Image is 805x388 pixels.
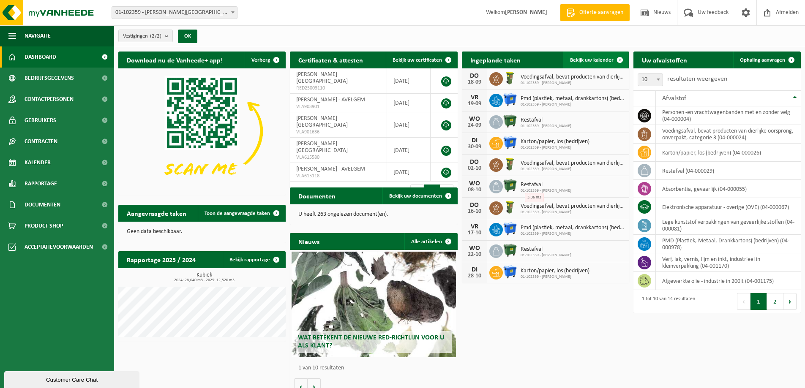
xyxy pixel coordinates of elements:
span: Verberg [251,57,270,63]
div: 19-09 [466,101,483,107]
h2: Certificaten & attesten [290,52,371,68]
span: Karton/papier, los (bedrijven) [521,138,589,145]
span: Pmd (plastiek, metaal, drankkartons) (bedrijven) [521,225,625,231]
td: lege kunststof verpakkingen van gevaarlijke stoffen (04-000081) [656,216,801,235]
span: VLA901636 [296,129,380,136]
div: VR [466,94,483,101]
span: Bekijk uw kalender [570,57,614,63]
span: Voedingsafval, bevat producten van dierlijke oorsprong, onverpakt, categorie 3 [521,160,625,167]
span: RED25003110 [296,85,380,92]
span: Restafval [521,246,571,253]
span: [PERSON_NAME] - AVELGEM [296,97,365,103]
div: 28-10 [466,273,483,279]
a: Ophaling aanvragen [733,52,800,68]
td: [DATE] [387,138,431,163]
span: 01-102359 - [PERSON_NAME] [521,145,589,150]
div: 16-10 [466,209,483,214]
td: restafval (04-000029) [656,162,801,180]
td: PMD (Plastiek, Metaal, Drankkartons) (bedrijven) (04-000978) [656,235,801,253]
span: Restafval [521,117,571,124]
h2: Rapportage 2025 / 2024 [118,251,204,268]
span: [PERSON_NAME][GEOGRAPHIC_DATA] [296,115,348,128]
iframe: chat widget [4,369,141,388]
label: resultaten weergeven [667,76,727,82]
strong: [PERSON_NAME] [505,9,547,16]
button: OK [178,30,197,43]
img: WB-1100-HPE-GN-04 [503,114,517,128]
img: WB-1100-HPE-BE-04 [503,92,517,107]
img: WB-1100-HPE-GN-04 [503,243,517,258]
div: DI [466,137,483,144]
td: personen -en vrachtwagenbanden met en zonder velg (04-000004) [656,106,801,125]
span: Offerte aanvragen [577,8,625,17]
span: 01-102359 - [PERSON_NAME] [521,81,625,86]
span: Restafval [521,182,571,188]
img: Download de VHEPlus App [118,68,286,194]
span: 01-102359 - CHARLES KESTELEYN - GENT [112,7,237,19]
span: VLA903901 [296,103,380,110]
div: WO [466,245,483,252]
img: WB-1100-HPE-BE-04 [503,265,517,279]
span: Voedingsafval, bevat producten van dierlijke oorsprong, onverpakt, categorie 3 [521,74,625,81]
a: Toon de aangevraagde taken [198,205,285,222]
a: Bekijk rapportage [223,251,285,268]
div: 22-10 [466,252,483,258]
div: 1 tot 10 van 14 resultaten [638,292,695,311]
span: Rapportage [25,173,57,194]
img: WB-0060-HPE-GN-50 [503,157,517,171]
span: Afvalstof [662,95,686,102]
span: 01-102359 - [PERSON_NAME] [521,274,589,279]
img: WB-1100-HPE-BE-04 [503,222,517,236]
div: DO [466,159,483,166]
a: Bekijk uw documenten [382,187,457,204]
div: DO [466,73,483,79]
span: [PERSON_NAME][GEOGRAPHIC_DATA] [296,71,348,84]
h2: Download nu de Vanheede+ app! [118,52,231,68]
a: Bekijk uw certificaten [386,52,457,68]
h2: Ingeplande taken [462,52,529,68]
p: Geen data beschikbaar. [127,229,277,235]
span: Karton/papier, los (bedrijven) [521,268,589,274]
span: 01-102359 - [PERSON_NAME] [521,124,571,129]
span: VLA615118 [296,173,380,179]
span: [PERSON_NAME] - AVELGEM [296,166,365,172]
span: 01-102359 - [PERSON_NAME] [521,253,571,258]
count: (2/2) [150,33,161,39]
button: 1 [750,293,767,310]
span: Vestigingen [123,30,161,43]
span: Bekijk uw certificaten [393,57,442,63]
span: Toon de aangevraagde taken [205,211,270,216]
span: 01-102359 - [PERSON_NAME] [521,188,571,193]
div: 02-10 [466,166,483,171]
button: Verberg [245,52,285,68]
div: DO [466,202,483,209]
span: Gebruikers [25,110,56,131]
span: 01-102359 - [PERSON_NAME] [521,210,625,215]
span: Navigatie [25,25,51,46]
span: Documenten [25,194,60,215]
img: WB-0060-HPE-GN-50 [503,71,517,85]
td: [DATE] [387,94,431,112]
a: Alle artikelen [404,233,457,250]
div: 08-10 [466,187,483,193]
td: karton/papier, los (bedrijven) (04-000026) [656,144,801,162]
span: Contracten [25,131,57,152]
span: Voedingsafval, bevat producten van dierlijke oorsprong, onverpakt, categorie 3 [521,203,625,210]
div: WO [466,116,483,122]
span: Kalender [25,152,51,173]
span: 10 [638,74,663,86]
h2: Aangevraagde taken [118,205,195,221]
span: Pmd (plastiek, metaal, drankkartons) (bedrijven) [521,95,625,102]
img: WB-1100-HPE-BE-04 [503,136,517,150]
span: Contactpersonen [25,89,74,110]
span: 2024: 28,040 m3 - 2025: 12,520 m3 [123,278,286,282]
td: verf, lak, vernis, lijm en inkt, industrieel in kleinverpakking (04-001170) [656,253,801,272]
span: Dashboard [25,46,56,68]
p: U heeft 263 ongelezen document(en). [298,212,449,217]
span: VLA615580 [296,154,380,161]
button: 2 [767,293,783,310]
button: Next [783,293,797,310]
span: Bedrijfsgegevens [25,68,74,89]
